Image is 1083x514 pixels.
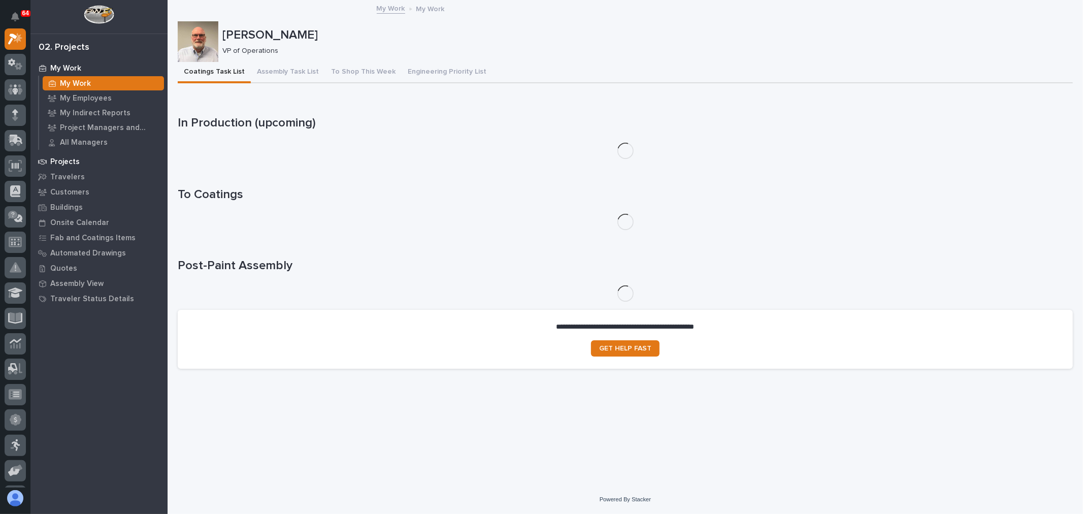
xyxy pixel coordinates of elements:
[30,60,168,76] a: My Work
[325,62,402,83] button: To Shop This Week
[50,295,134,304] p: Traveler Status Details
[30,200,168,215] a: Buildings
[30,230,168,245] a: Fab and Coatings Items
[599,345,651,352] span: GET HELP FAST
[50,188,89,197] p: Customers
[50,173,85,182] p: Travelers
[50,249,126,258] p: Automated Drawings
[39,42,89,53] div: 02. Projects
[50,234,136,243] p: Fab and Coatings Items
[178,62,251,83] button: Coatings Task List
[222,28,1069,43] p: [PERSON_NAME]
[5,6,26,27] button: Notifications
[60,123,160,133] p: Project Managers and Engineers
[30,276,168,291] a: Assembly View
[416,3,445,14] p: My Work
[39,106,168,120] a: My Indirect Reports
[13,12,26,28] div: Notifications64
[60,94,112,103] p: My Employees
[178,259,1073,273] h1: Post-Paint Assembly
[30,291,168,306] a: Traveler Status Details
[30,245,168,261] a: Automated Drawings
[178,187,1073,202] h1: To Coatings
[60,79,91,88] p: My Work
[50,203,83,212] p: Buildings
[50,264,77,273] p: Quotes
[39,120,168,135] a: Project Managers and Engineers
[50,64,81,73] p: My Work
[60,138,108,147] p: All Managers
[50,218,109,228] p: Onsite Calendar
[22,10,29,17] p: 64
[377,2,405,14] a: My Work
[30,261,168,276] a: Quotes
[30,169,168,184] a: Travelers
[84,5,114,24] img: Workspace Logo
[600,496,651,502] a: Powered By Stacker
[50,279,104,288] p: Assembly View
[222,47,1065,55] p: VP of Operations
[50,157,80,167] p: Projects
[591,340,660,357] a: GET HELP FAST
[39,76,168,90] a: My Work
[30,184,168,200] a: Customers
[5,488,26,509] button: users-avatar
[39,91,168,105] a: My Employees
[39,135,168,149] a: All Managers
[251,62,325,83] button: Assembly Task List
[30,154,168,169] a: Projects
[60,109,130,118] p: My Indirect Reports
[30,215,168,230] a: Onsite Calendar
[402,62,493,83] button: Engineering Priority List
[178,116,1073,131] h1: In Production (upcoming)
